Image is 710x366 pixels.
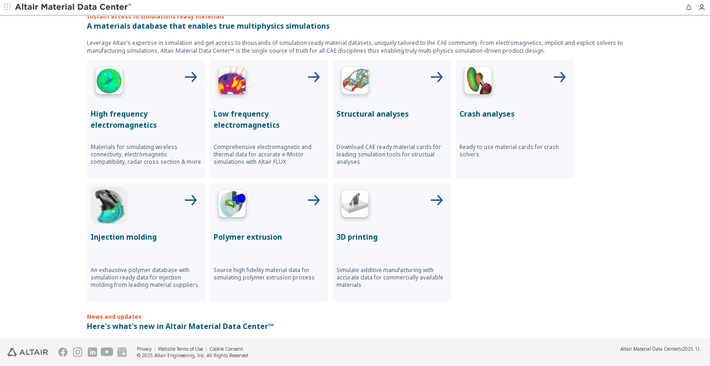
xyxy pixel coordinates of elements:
a: Privacy [137,346,152,352]
img: Structural Analyses Icon [337,64,373,101]
div: © 2025 Altair Engineering, Inc. All Rights Reserved. [137,352,250,359]
p: Download CAE ready material cards for leading simulation tools for structual analyses [337,143,447,166]
button: Structural Analyses IconStructural analysesDownload CAE ready material cards for leading simulati... [333,60,451,179]
p: Polymer extrusion [214,231,324,242]
img: Injection Molding Icon [91,187,128,224]
img: Altair Engineering [7,348,48,356]
p: Ready to use material cards for crash solvers [459,143,570,158]
p: Simulate additive manufacturing with accurate data for commercially available materials [337,267,447,289]
p: Low frequency electromagnetics [214,108,324,130]
p: Injection molding [91,231,202,242]
p: News and updates [87,313,623,321]
span: Altair Material Data Center [620,346,679,352]
button: 3D Printing Icon3D printingSimulate additive manufacturing with accurate data for commercially av... [333,183,451,302]
a: Cookie Consent [209,346,243,352]
img: Polymer Extrusion Icon [214,187,251,224]
button: Injection Molding IconInjection moldingAn exhaustive polymer database with simulation ready data ... [87,183,205,302]
p: High frequency electromagnetics [91,108,202,130]
img: Crash Analyses Icon [459,64,496,101]
img: Low Frequency Icon [214,64,251,101]
p: A materials database that enables true multiphysics simulations [87,20,623,31]
div: (v2025.1) [620,346,699,352]
button: High Frequency IconHigh frequency electromagneticsMaterials for simulating wireless connectivity,... [87,60,205,179]
p: 3D printing [337,231,447,242]
a: Website Terms of Use [158,346,203,352]
img: Altair Material Data Center [15,3,133,12]
p: Crash analyses [459,108,570,119]
p: Comprehensive electromagnetic and thermal data for accurate e-Motor simulations with Altair FLUX [214,143,324,166]
img: High Frequency Icon [91,64,128,101]
p: Instant access to simulations ready materials [87,12,623,20]
p: Leverage Altair’s expertise in simulation and get access to thousands of simulation ready materia... [87,39,623,55]
button: Crash Analyses IconCrash analysesReady to use material cards for crash solvers [456,60,574,179]
button: Low Frequency IconLow frequency electromagneticsComprehensive electromagnetic and thermal data fo... [210,60,328,179]
button: Polymer Extrusion IconPolymer extrusionSource high fidelity material data for simulating polymer ... [210,183,328,302]
p: Structural analyses [337,108,447,119]
p: An exhaustive polymer database with simulation ready data for injection molding from leading mate... [91,267,202,289]
p: Here's what's new in Altair Material Data Center™ [87,321,623,332]
img: 3D Printing Icon [337,187,373,224]
p: Source high fidelity material data for simulating polymer extrusion process [214,267,324,281]
p: Materials for simulating wireless connectivity, electromagnetic compatibility, radar cross sectio... [91,143,202,166]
